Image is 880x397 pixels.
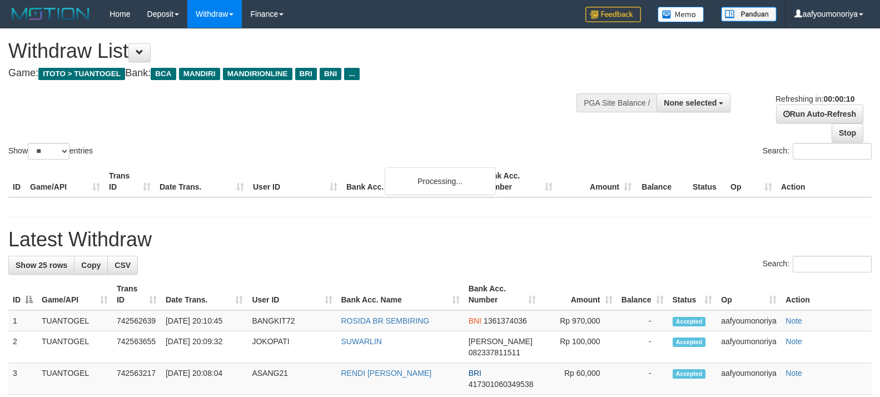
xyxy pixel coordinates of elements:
td: 3 [8,363,37,395]
span: ... [344,68,359,80]
th: Balance: activate to sort column ascending [617,279,668,310]
span: Copy 1361374036 to clipboard [484,316,527,325]
td: [DATE] 20:08:04 [161,363,248,395]
th: Op [726,166,777,197]
th: Amount: activate to sort column ascending [540,279,617,310]
th: ID: activate to sort column descending [8,279,37,310]
th: Bank Acc. Number: activate to sort column ascending [464,279,541,310]
a: Show 25 rows [8,256,74,275]
select: Showentries [28,143,69,160]
td: 742563217 [112,363,161,395]
th: User ID: activate to sort column ascending [247,279,336,310]
span: Copy [81,261,101,270]
th: Bank Acc. Name [342,166,478,197]
th: Trans ID: activate to sort column ascending [112,279,161,310]
span: Show 25 rows [16,261,67,270]
span: Accepted [673,338,706,347]
td: TUANTOGEL [37,331,112,363]
button: None selected [657,93,730,112]
th: Amount [557,166,636,197]
th: Game/API [26,166,105,197]
img: Feedback.jpg [585,7,641,22]
span: BRI [295,68,317,80]
span: [PERSON_NAME] [469,337,533,346]
th: Bank Acc. Number [478,166,557,197]
a: Note [785,369,802,378]
span: Accepted [673,369,706,379]
span: MANDIRI [179,68,220,80]
th: Balance [636,166,688,197]
td: 2 [8,331,37,363]
td: TUANTOGEL [37,310,112,331]
span: Copy 082337811511 to clipboard [469,348,520,357]
td: TUANTOGEL [37,363,112,395]
span: Accepted [673,317,706,326]
span: Refreshing in: [775,95,854,103]
h4: Game: Bank: [8,68,575,79]
img: MOTION_logo.png [8,6,93,22]
a: Copy [74,256,108,275]
td: JOKOPATI [247,331,336,363]
h1: Latest Withdraw [8,229,872,251]
th: Status: activate to sort column ascending [668,279,717,310]
td: 742563655 [112,331,161,363]
span: BRI [469,369,481,378]
td: aafyoumonoriya [717,331,781,363]
span: CSV [115,261,131,270]
label: Show entries [8,143,93,160]
td: Rp 970,000 [540,310,617,331]
th: Date Trans. [155,166,248,197]
th: Status [688,166,726,197]
th: Action [777,166,872,197]
td: [DATE] 20:09:32 [161,331,248,363]
a: CSV [107,256,138,275]
th: User ID [248,166,342,197]
span: BNI [320,68,341,80]
a: RENDI [PERSON_NAME] [341,369,432,378]
td: ASANG21 [247,363,336,395]
input: Search: [793,256,872,272]
img: Button%20Memo.svg [658,7,704,22]
input: Search: [793,143,872,160]
th: Trans ID [105,166,155,197]
th: Game/API: activate to sort column ascending [37,279,112,310]
span: MANDIRIONLINE [223,68,292,80]
td: - [617,310,668,331]
a: SUWARLIN [341,337,382,346]
a: Note [785,337,802,346]
div: Processing... [385,167,496,195]
a: ROSIDA BR SEMBIRING [341,316,430,325]
div: PGA Site Balance / [576,93,657,112]
td: Rp 60,000 [540,363,617,395]
th: Op: activate to sort column ascending [717,279,781,310]
span: BCA [151,68,176,80]
a: Note [785,316,802,325]
span: Copy 417301060349538 to clipboard [469,380,534,389]
td: aafyoumonoriya [717,363,781,395]
td: BANGKIT72 [247,310,336,331]
th: ID [8,166,26,197]
span: None selected [664,98,717,107]
label: Search: [763,256,872,272]
td: [DATE] 20:10:45 [161,310,248,331]
a: Stop [832,123,863,142]
td: aafyoumonoriya [717,310,781,331]
td: 1 [8,310,37,331]
span: ITOTO > TUANTOGEL [38,68,125,80]
td: 742562639 [112,310,161,331]
td: - [617,331,668,363]
th: Bank Acc. Name: activate to sort column ascending [337,279,464,310]
img: panduan.png [721,7,777,22]
h1: Withdraw List [8,40,575,62]
td: - [617,363,668,395]
td: Rp 100,000 [540,331,617,363]
a: Run Auto-Refresh [776,105,863,123]
label: Search: [763,143,872,160]
th: Date Trans.: activate to sort column ascending [161,279,248,310]
th: Action [781,279,872,310]
strong: 00:00:10 [823,95,854,103]
span: BNI [469,316,481,325]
